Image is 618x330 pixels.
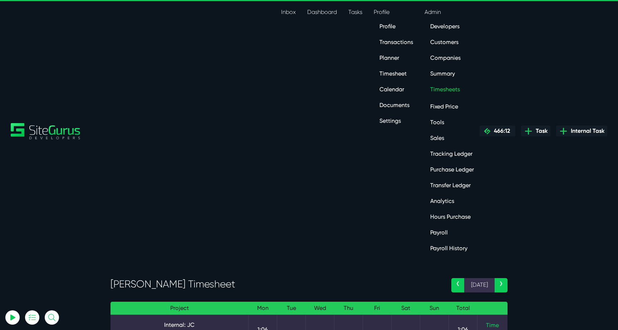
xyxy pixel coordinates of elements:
a: Settings [374,114,419,128]
span: 466:12 [491,127,510,134]
span: Internal Task [568,127,604,135]
th: Fri [363,302,392,315]
a: Task [521,126,550,136]
a: Summary [425,67,480,81]
a: Sales [425,131,480,145]
a: Internal: JC [116,321,242,329]
h3: [PERSON_NAME] Timesheet [111,278,441,290]
a: Hours Purchase [425,210,480,224]
span: [DATE] [464,278,495,292]
th: Wed [306,302,334,315]
a: Purchase Ledger [425,162,480,177]
th: Sat [392,302,420,315]
a: Tasks [343,5,368,19]
a: › [495,278,507,292]
a: Time [486,322,499,329]
a: Companies [425,51,480,65]
a: Admin [419,5,480,19]
a: Internal Task [556,126,607,136]
a: Transactions [374,35,419,49]
a: Profile [368,5,419,19]
a: Dashboard [301,5,343,19]
a: Tracking Ledger [425,147,480,161]
th: Thu [334,302,363,315]
a: ‹ [451,278,464,292]
th: Total [449,302,477,315]
a: Analytics [425,194,480,208]
img: Sitegurus Logo [11,123,81,139]
th: Tue [277,302,306,315]
a: SiteGurus [11,123,81,139]
a: 466:12 [480,126,515,136]
a: Developers [425,19,480,34]
th: Sun [420,302,449,315]
a: Transfer Ledger [425,178,480,193]
a: Payroll History [425,241,480,256]
a: Fixed Price [425,100,480,114]
a: Inbox [275,5,301,19]
a: Calendar [374,82,419,97]
a: Customers [425,35,480,49]
a: Documents [374,98,419,112]
span: Task [533,127,548,135]
a: Tools [425,115,480,130]
th: Project [111,302,249,315]
a: Payroll [425,225,480,240]
a: Planner [374,51,419,65]
a: Timesheet [374,67,419,81]
a: Timesheets [425,82,480,97]
a: Profile [374,19,419,34]
th: Mon [249,302,277,315]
